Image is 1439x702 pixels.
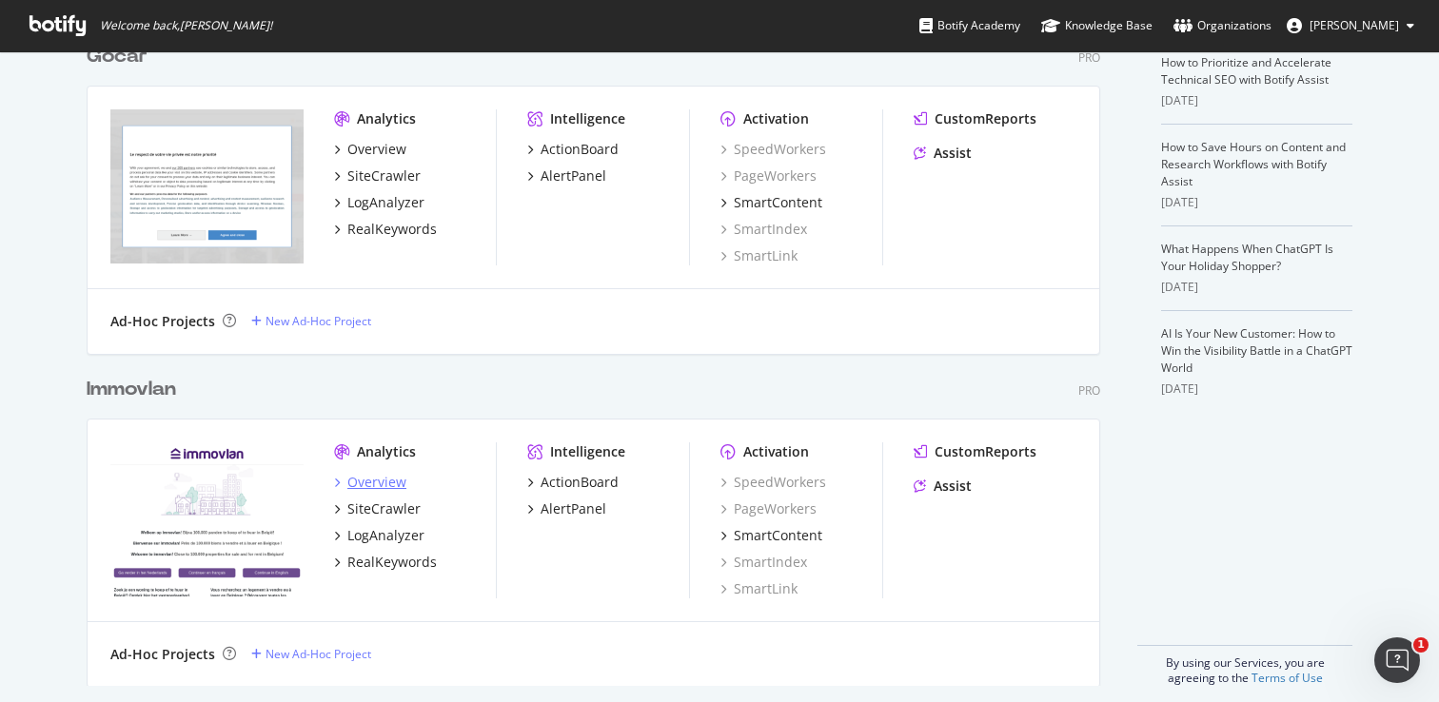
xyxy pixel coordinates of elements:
div: [DATE] [1161,380,1352,398]
a: PageWorkers [720,499,817,518]
a: AlertPanel [527,499,606,518]
a: How to Prioritize and Accelerate Technical SEO with Botify Assist [1161,54,1331,88]
div: SmartContent [734,526,822,545]
button: [PERSON_NAME] [1271,10,1429,41]
div: By using our Services, you are agreeing to the [1137,645,1352,686]
div: Intelligence [550,109,625,128]
div: SiteCrawler [347,166,421,185]
div: Organizations [1173,16,1271,35]
div: [DATE] [1161,279,1352,296]
div: [DATE] [1161,194,1352,211]
iframe: Intercom live chat [1374,637,1420,683]
a: Overview [334,473,406,492]
div: Knowledge Base [1041,16,1153,35]
a: How to Save Hours on Content and Research Workflows with Botify Assist [1161,139,1346,189]
div: Immovlan [87,376,176,403]
a: What Happens When ChatGPT Is Your Holiday Shopper? [1161,241,1333,274]
a: SiteCrawler [334,166,421,185]
a: PageWorkers [720,166,817,185]
a: Overview [334,140,406,159]
a: Assist [914,144,972,163]
div: New Ad-Hoc Project [266,646,371,662]
div: Pro [1078,49,1100,66]
a: SmartContent [720,526,822,545]
div: Activation [743,442,809,461]
a: SmartIndex [720,553,807,572]
div: RealKeywords [347,220,437,239]
div: AlertPanel [541,166,606,185]
div: Ad-Hoc Projects [110,312,215,331]
a: SpeedWorkers [720,473,826,492]
div: Assist [934,477,972,496]
div: LogAnalyzer [347,526,424,545]
a: SmartContent [720,193,822,212]
div: Overview [347,140,406,159]
div: Overview [347,473,406,492]
a: SmartLink [720,579,798,598]
div: SiteCrawler [347,499,421,518]
a: SpeedWorkers [720,140,826,159]
div: SmartContent [734,193,822,212]
a: Assist [914,477,972,496]
a: New Ad-Hoc Project [251,313,371,329]
a: LogAnalyzer [334,526,424,545]
div: ActionBoard [541,140,619,159]
a: SmartIndex [720,220,807,239]
div: CustomReports [935,442,1036,461]
a: RealKeywords [334,553,437,572]
div: Analytics [357,442,416,461]
div: [DATE] [1161,92,1352,109]
div: AlertPanel [541,499,606,518]
div: Botify Academy [919,16,1020,35]
a: ActionBoard [527,473,619,492]
div: LogAnalyzer [347,193,424,212]
a: AlertPanel [527,166,606,185]
div: New Ad-Hoc Project [266,313,371,329]
a: CustomReports [914,442,1036,461]
a: Gocar [87,43,155,70]
a: Terms of Use [1252,670,1323,686]
a: LogAnalyzer [334,193,424,212]
span: 1 [1413,637,1429,653]
a: Immovlan [87,376,184,403]
span: Welcome back, [PERSON_NAME] ! [100,18,272,33]
a: RealKeywords [334,220,437,239]
div: Intelligence [550,442,625,461]
div: CustomReports [935,109,1036,128]
a: AI Is Your New Customer: How to Win the Visibility Battle in a ChatGPT World [1161,325,1352,376]
img: gocar.be [110,109,304,263]
a: CustomReports [914,109,1036,128]
a: ActionBoard [527,140,619,159]
img: immovlan.be [110,442,304,596]
div: Pro [1078,382,1100,399]
div: Gocar [87,43,148,70]
div: Activation [743,109,809,128]
div: Ad-Hoc Projects [110,645,215,664]
a: SiteCrawler [334,499,421,518]
a: SmartLink [720,246,798,265]
a: New Ad-Hoc Project [251,646,371,662]
span: Jean-Philippe Roisin [1310,17,1399,33]
div: RealKeywords [347,553,437,572]
div: ActionBoard [541,473,619,492]
div: Analytics [357,109,416,128]
div: Assist [934,144,972,163]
